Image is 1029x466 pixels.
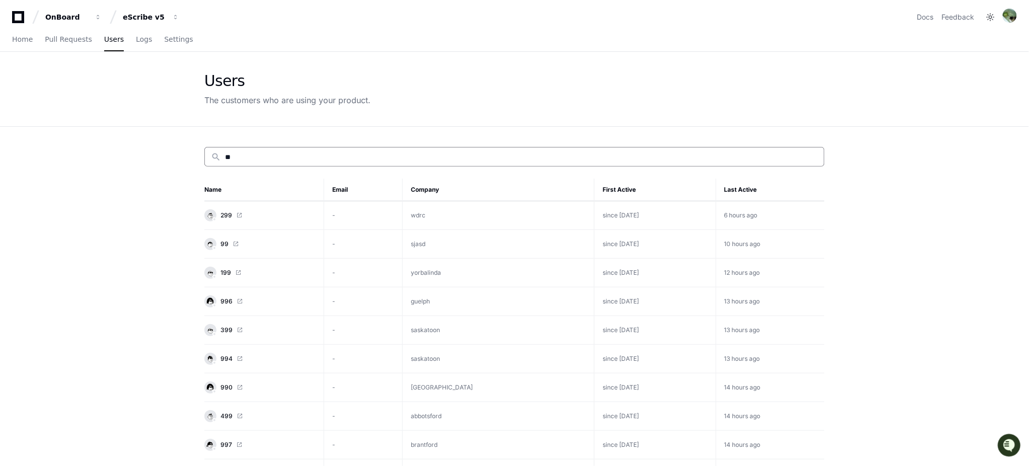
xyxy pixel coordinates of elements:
[220,441,232,449] span: 997
[211,152,221,162] mat-icon: search
[324,201,403,230] td: -
[403,402,595,431] td: abbotsford
[324,431,403,459] td: -
[403,230,595,259] td: sjasd
[204,353,316,365] a: 994
[204,381,316,394] a: 990
[164,28,193,51] a: Settings
[403,179,595,201] th: Company
[220,297,233,305] span: 996
[403,316,595,345] td: saskatoon
[204,410,316,422] a: 499
[716,201,825,230] td: 6 hours ago
[204,94,371,106] div: The customers who are using your product.
[1003,9,1017,23] img: avatar
[45,28,92,51] a: Pull Requests
[204,439,316,451] a: 997
[136,36,152,42] span: Logs
[403,287,595,316] td: guelph
[104,28,124,51] a: Users
[716,179,825,201] th: Last Active
[220,412,233,420] span: 499
[10,10,30,30] img: PlayerZero
[204,324,316,336] a: 399
[136,28,152,51] a: Logs
[324,316,403,345] td: -
[716,345,825,373] td: 13 hours ago
[171,78,183,90] button: Start new chat
[164,36,193,42] span: Settings
[71,105,122,113] a: Powered byPylon
[220,269,231,277] span: 199
[12,28,33,51] a: Home
[403,345,595,373] td: saskatoon
[595,230,716,259] td: since [DATE]
[403,373,595,402] td: [GEOGRAPHIC_DATA]
[34,85,146,93] div: We're offline, but we'll be back soon!
[595,316,716,345] td: since [DATE]
[716,402,825,431] td: 14 hours ago
[205,239,215,249] img: 8.svg
[10,75,28,93] img: 1756235613930-3d25f9e4-fa56-45dd-b3ad-e072dfbd1548
[917,12,934,22] a: Docs
[119,8,183,26] button: eScribe v5
[204,267,316,279] a: 199
[45,36,92,42] span: Pull Requests
[403,431,595,459] td: brantford
[324,230,403,259] td: -
[220,355,233,363] span: 994
[595,201,716,230] td: since [DATE]
[220,211,232,219] span: 299
[595,287,716,316] td: since [DATE]
[205,354,215,363] img: 12.svg
[205,382,215,392] img: 16.svg
[595,179,716,201] th: First Active
[204,72,371,90] div: Users
[324,259,403,287] td: -
[205,411,215,421] img: 7.svg
[204,238,316,250] a: 99
[10,40,183,56] div: Welcome
[104,36,124,42] span: Users
[595,345,716,373] td: since [DATE]
[204,179,324,201] th: Name
[204,209,316,221] a: 299
[45,12,89,22] div: OnBoard
[324,287,403,316] td: -
[716,373,825,402] td: 14 hours ago
[205,268,215,277] img: 9.svg
[716,431,825,459] td: 14 hours ago
[204,295,316,307] a: 996
[595,373,716,402] td: since [DATE]
[34,75,165,85] div: Start new chat
[205,440,215,449] img: 2.svg
[205,296,215,306] img: 16.svg
[220,240,229,248] span: 99
[942,12,975,22] button: Feedback
[716,259,825,287] td: 12 hours ago
[595,431,716,459] td: since [DATE]
[716,316,825,345] td: 13 hours ago
[403,259,595,287] td: yorbalinda
[100,106,122,113] span: Pylon
[324,179,403,201] th: Email
[41,8,106,26] button: OnBoard
[220,383,233,392] span: 990
[220,326,233,334] span: 399
[716,287,825,316] td: 13 hours ago
[123,12,166,22] div: eScribe v5
[324,373,403,402] td: -
[403,201,595,230] td: wdrc
[205,325,215,335] img: 9.svg
[595,402,716,431] td: since [DATE]
[997,433,1024,460] iframe: Open customer support
[595,259,716,287] td: since [DATE]
[324,345,403,373] td: -
[716,230,825,259] td: 10 hours ago
[205,210,215,220] img: 7.svg
[324,402,403,431] td: -
[12,36,33,42] span: Home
